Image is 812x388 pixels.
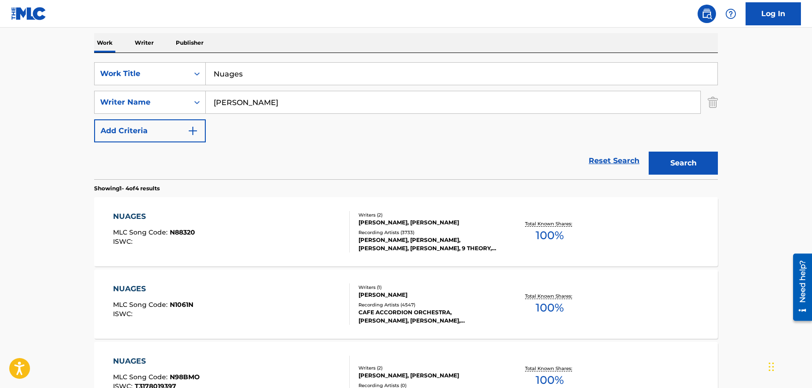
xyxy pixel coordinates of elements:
[698,5,716,23] a: Public Search
[722,5,740,23] div: Help
[701,8,712,19] img: search
[358,291,498,299] div: [PERSON_NAME]
[170,228,195,236] span: N88320
[100,68,183,79] div: Work Title
[113,300,170,309] span: MLC Song Code :
[94,184,160,193] p: Showing 1 - 4 of 4 results
[170,373,200,381] span: N98BMO
[113,228,170,236] span: MLC Song Code :
[766,344,812,388] iframe: Chat Widget
[358,212,498,218] div: Writers ( 2 )
[358,218,498,227] div: [PERSON_NAME], [PERSON_NAME]
[769,353,774,381] div: Drag
[94,62,718,179] form: Search Form
[113,373,170,381] span: MLC Song Code :
[94,270,718,339] a: NUAGESMLC Song Code:N1061NISWC:Writers (1)[PERSON_NAME]Recording Artists (4547)CAFE ACCORDION ORC...
[187,125,198,136] img: 9d2ae6d4665cec9f34b9.svg
[173,33,206,53] p: Publisher
[113,356,200,367] div: NUAGES
[170,300,193,309] span: N1061N
[786,249,812,325] iframe: Resource Center
[649,152,718,175] button: Search
[358,284,498,291] div: Writers ( 1 )
[132,33,156,53] p: Writer
[94,197,718,266] a: NUAGESMLC Song Code:N88320ISWC:Writers (2)[PERSON_NAME], [PERSON_NAME]Recording Artists (3733)[PE...
[536,227,564,244] span: 100 %
[358,364,498,371] div: Writers ( 2 )
[525,365,574,372] p: Total Known Shares:
[746,2,801,25] a: Log In
[536,300,564,316] span: 100 %
[113,211,195,222] div: NUAGES
[358,371,498,380] div: [PERSON_NAME], [PERSON_NAME]
[358,236,498,253] div: [PERSON_NAME], [PERSON_NAME], [PERSON_NAME], [PERSON_NAME], 9 THEORY, [PERSON_NAME] [PERSON_NAME]...
[113,310,135,318] span: ISWC :
[525,220,574,227] p: Total Known Shares:
[358,301,498,308] div: Recording Artists ( 4547 )
[94,33,115,53] p: Work
[708,91,718,114] img: Delete Criterion
[725,8,736,19] img: help
[358,229,498,236] div: Recording Artists ( 3733 )
[113,283,193,294] div: NUAGES
[584,151,644,171] a: Reset Search
[100,97,183,108] div: Writer Name
[358,308,498,325] div: CAFE ACCORDION ORCHESTRA, [PERSON_NAME], [PERSON_NAME], POMPLAMOOSE,[PERSON_NAME], [PERSON_NAME],...
[94,119,206,142] button: Add Criteria
[525,293,574,300] p: Total Known Shares:
[113,237,135,246] span: ISWC :
[11,7,47,20] img: MLC Logo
